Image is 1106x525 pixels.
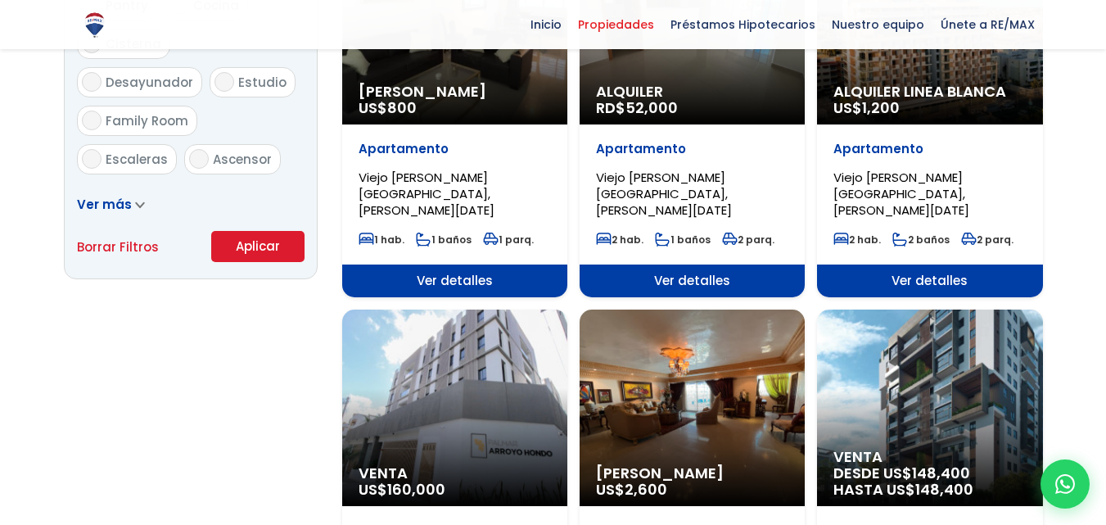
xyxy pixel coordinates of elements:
span: 1,200 [862,97,900,118]
span: RD$ [596,97,678,118]
input: Ascensor [189,149,209,169]
span: DESDE US$ [833,465,1026,498]
span: 2 hab. [596,233,643,247]
p: Apartamento [596,141,788,157]
input: Family Room [82,111,102,130]
span: Préstamos Hipotecarios [662,12,824,37]
span: [PERSON_NAME] [596,465,788,482]
span: Viejo [PERSON_NAME][GEOGRAPHIC_DATA], [PERSON_NAME][DATE] [596,169,732,219]
span: Venta [833,449,1026,465]
span: 2 parq. [722,233,774,247]
p: Apartamento [359,141,551,157]
span: Ascensor [213,151,272,168]
a: Borrar Filtros [77,237,159,257]
span: Venta [359,465,551,482]
span: 52,000 [625,97,678,118]
span: Viejo [PERSON_NAME][GEOGRAPHIC_DATA], [PERSON_NAME][DATE] [359,169,494,219]
span: Ver detalles [580,265,805,297]
span: Ver detalles [817,265,1042,297]
span: 1 baños [416,233,472,247]
span: 800 [387,97,417,118]
span: 1 parq. [483,233,534,247]
span: US$ [359,97,417,118]
span: US$ [833,97,900,118]
span: 2 hab. [833,233,881,247]
span: Viejo [PERSON_NAME][GEOGRAPHIC_DATA], [PERSON_NAME][DATE] [833,169,969,219]
span: Inicio [522,12,570,37]
span: 160,000 [387,479,445,500]
span: Alquiler Linea Blanca [833,84,1026,100]
span: 2 baños [892,233,950,247]
span: 2 parq. [961,233,1013,247]
input: Estudio [214,72,234,92]
span: Desayunador [106,74,193,91]
span: US$ [596,479,667,500]
span: Family Room [106,112,188,129]
span: Estudio [238,74,287,91]
span: 1 baños [655,233,711,247]
span: Escaleras [106,151,168,168]
p: Apartamento [833,141,1026,157]
span: 148,400 [912,463,970,483]
span: HASTA US$ [833,482,1026,498]
span: Ver detalles [342,265,567,297]
span: 2,600 [625,479,667,500]
span: Ver más [77,196,132,213]
button: Aplicar [211,231,305,262]
span: Alquiler [596,84,788,100]
span: Únete a RE/MAX [932,12,1043,37]
span: [PERSON_NAME] [359,84,551,100]
span: 1 hab. [359,233,404,247]
span: Nuestro equipo [824,12,932,37]
a: Ver más [77,196,145,213]
img: Logo de REMAX [80,11,109,39]
span: US$ [359,479,445,500]
span: 148,400 [915,479,973,500]
span: Propiedades [570,12,662,37]
input: Escaleras [82,149,102,169]
input: Desayunador [82,72,102,92]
